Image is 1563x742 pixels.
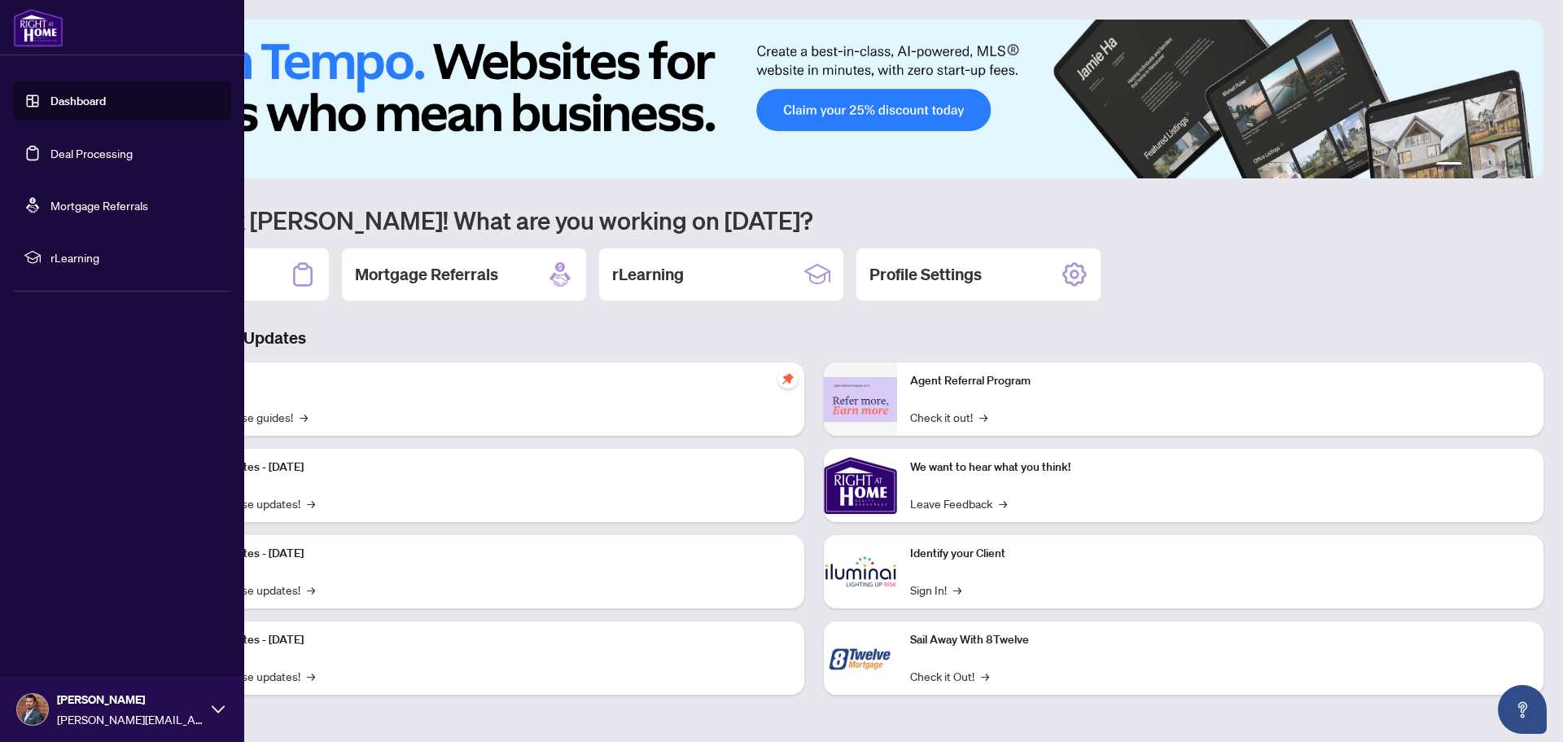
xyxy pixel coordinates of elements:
[1495,162,1501,169] button: 4
[57,691,204,709] span: [PERSON_NAME]
[981,667,989,685] span: →
[85,204,1543,235] h1: Welcome back [PERSON_NAME]! What are you working on [DATE]?
[307,667,315,685] span: →
[910,372,1530,390] p: Agent Referral Program
[1436,162,1462,169] button: 1
[910,581,961,599] a: Sign In!→
[999,494,1007,512] span: →
[824,621,897,695] img: Sail Away With 8Twelve
[612,263,684,286] h2: rLearning
[355,263,498,286] h2: Mortgage Referrals
[1498,685,1547,734] button: Open asap
[171,631,791,649] p: Platform Updates - [DATE]
[1482,162,1488,169] button: 3
[13,8,63,47] img: logo
[50,94,106,108] a: Dashboard
[171,545,791,563] p: Platform Updates - [DATE]
[824,377,897,422] img: Agent Referral Program
[171,459,791,476] p: Platform Updates - [DATE]
[1508,162,1514,169] button: 5
[57,710,204,728] span: [PERSON_NAME][EMAIL_ADDRESS][DOMAIN_NAME]
[869,263,982,286] h2: Profile Settings
[85,20,1543,178] img: Slide 0
[910,408,987,426] a: Check it out!→
[300,408,308,426] span: →
[824,449,897,522] img: We want to hear what you think!
[910,459,1530,476] p: We want to hear what you think!
[910,545,1530,563] p: Identify your Client
[307,581,315,599] span: →
[910,667,989,685] a: Check it Out!→
[910,631,1530,649] p: Sail Away With 8Twelve
[85,327,1543,349] h3: Brokerage & Industry Updates
[307,494,315,512] span: →
[50,248,220,266] span: rLearning
[979,408,987,426] span: →
[910,494,1007,512] a: Leave Feedback→
[824,535,897,608] img: Identify your Client
[1521,162,1527,169] button: 6
[1469,162,1475,169] button: 2
[17,694,48,725] img: Profile Icon
[50,198,148,213] a: Mortgage Referrals
[171,372,791,390] p: Self-Help
[953,581,961,599] span: →
[778,369,798,389] span: pushpin
[50,146,133,160] a: Deal Processing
